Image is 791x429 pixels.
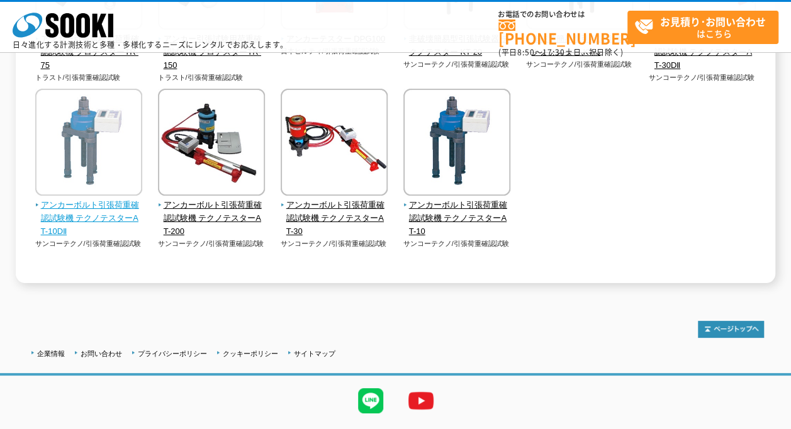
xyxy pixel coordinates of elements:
[35,238,143,249] p: サンコーテクノ/引張荷重確認試験
[158,187,266,238] a: アンカーボルト引張荷重確認試験機 テクノテスターAT-200
[281,199,388,238] span: アンカーボルト引張荷重確認試験機 テクノテスターAT-30
[403,199,511,238] span: アンカーボルト引張荷重確認試験機 テクノテスターAT-10
[281,89,388,199] img: アンカーボルト引張荷重確認試験機 テクノテスターAT-30
[13,41,288,48] p: 日々進化する計測技術と多種・多様化するニーズにレンタルでお応えします。
[403,59,511,70] p: サンコーテクノ/引張荷重確認試験
[396,376,446,426] img: YouTube
[542,47,565,58] span: 17:30
[158,199,266,238] span: アンカーボルト引張荷重確認試験機 テクノテスターAT-200
[403,89,510,199] img: アンカーボルト引張荷重確認試験機 テクノテスターAT-10
[138,350,207,357] a: プライバシーポリシー
[517,47,535,58] span: 8:50
[281,187,388,238] a: アンカーボルト引張荷重確認試験機 テクノテスターAT-30
[403,238,511,249] p: サンコーテクノ/引張荷重確認試験
[403,187,511,238] a: アンカーボルト引張荷重確認試験機 テクノテスターAT-10
[627,11,778,44] a: お見積り･お問い合わせはこちら
[660,14,766,29] strong: お見積り･お問い合わせ
[158,238,266,249] p: サンコーテクノ/引張荷重確認試験
[223,350,278,357] a: クッキーポリシー
[498,47,623,58] span: (平日 ～ 土日、祝日除く)
[37,350,65,357] a: 企業情報
[35,187,143,238] a: アンカーボルト引張荷重確認試験機 テクノテスターAT-10DⅡ
[698,321,764,338] img: トップページへ
[35,72,143,83] p: トラスト/引張荷重確認試験
[158,72,266,83] p: トラスト/引張荷重確認試験
[498,11,627,18] span: お電話でのお問い合わせは
[294,350,335,357] a: サイトマップ
[35,199,143,238] span: アンカーボルト引張荷重確認試験機 テクノテスターAT-10DⅡ
[35,89,142,199] img: アンカーボルト引張荷重確認試験機 テクノテスターAT-10DⅡ
[498,19,627,45] a: [PHONE_NUMBER]
[81,350,122,357] a: お問い合わせ
[158,89,265,199] img: アンカーボルト引張荷重確認試験機 テクノテスターAT-200
[281,238,388,249] p: サンコーテクノ/引張荷重確認試験
[649,72,756,83] p: サンコーテクノ/引張荷重確認試験
[634,11,778,43] span: はこちら
[345,376,396,426] img: LINE
[526,59,634,70] p: サンコーテクノ/引張荷重確認試験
